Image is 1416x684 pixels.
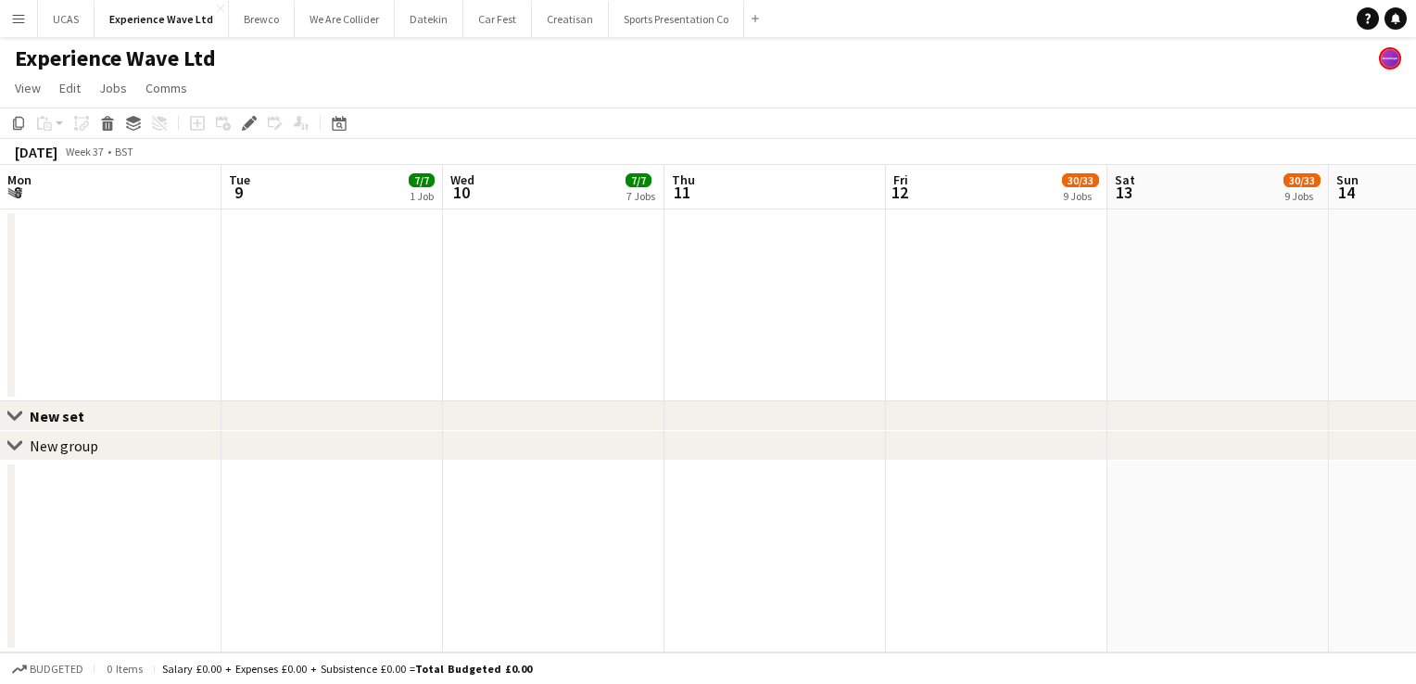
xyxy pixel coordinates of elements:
span: Mon [7,171,32,188]
span: Thu [672,171,695,188]
button: Car Fest [463,1,532,37]
span: 12 [891,182,908,203]
span: 10 [448,182,474,203]
h1: Experience Wave Ltd [15,44,216,72]
div: BST [115,145,133,158]
div: [DATE] [15,143,57,161]
span: Week 37 [61,145,107,158]
span: 7/7 [626,173,651,187]
a: Comms [138,76,195,100]
span: 8 [5,182,32,203]
span: Wed [450,171,474,188]
button: Budgeted [9,659,86,679]
span: Sat [1115,171,1135,188]
button: Brewco [229,1,295,37]
span: 30/33 [1283,173,1321,187]
span: Edit [59,80,81,96]
span: Jobs [99,80,127,96]
app-user-avatar: Lucy Carpenter [1379,47,1401,70]
button: We Are Collider [295,1,395,37]
span: 0 items [102,662,146,676]
div: 9 Jobs [1284,189,1320,203]
button: Experience Wave Ltd [95,1,229,37]
button: UCAS [38,1,95,37]
span: Tue [229,171,250,188]
div: 9 Jobs [1063,189,1098,203]
span: Fri [893,171,908,188]
a: Jobs [92,76,134,100]
a: Edit [52,76,88,100]
span: Budgeted [30,663,83,676]
span: 7/7 [409,173,435,187]
a: View [7,76,48,100]
div: Salary £0.00 + Expenses £0.00 + Subsistence £0.00 = [162,662,532,676]
span: View [15,80,41,96]
div: New set [30,407,99,425]
span: Sun [1336,171,1359,188]
span: 9 [226,182,250,203]
span: Total Budgeted £0.00 [415,662,532,676]
span: Comms [145,80,187,96]
span: 13 [1112,182,1135,203]
div: 7 Jobs [626,189,655,203]
div: New group [30,437,98,455]
button: Sports Presentation Co [609,1,744,37]
div: 1 Job [410,189,434,203]
span: 11 [669,182,695,203]
span: 30/33 [1062,173,1099,187]
span: 14 [1334,182,1359,203]
button: Datekin [395,1,463,37]
button: Creatisan [532,1,609,37]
